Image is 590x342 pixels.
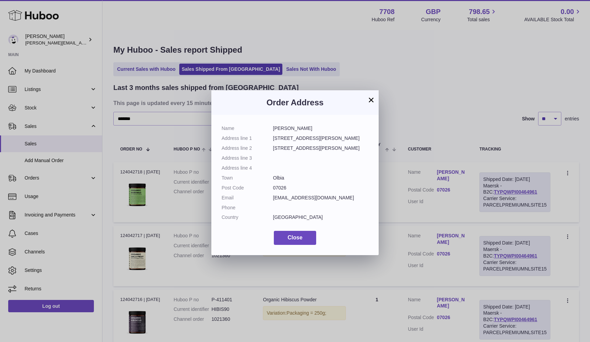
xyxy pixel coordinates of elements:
[222,185,273,191] dt: Post Code
[222,205,273,211] dt: Phone
[273,214,369,221] dd: [GEOGRAPHIC_DATA]
[222,195,273,201] dt: Email
[222,145,273,152] dt: Address line 2
[273,145,369,152] dd: [STREET_ADDRESS][PERSON_NAME]
[222,214,273,221] dt: Country
[222,175,273,181] dt: Town
[273,135,369,142] dd: [STREET_ADDRESS][PERSON_NAME]
[222,155,273,161] dt: Address line 3
[273,125,369,132] dd: [PERSON_NAME]
[222,135,273,142] dt: Address line 1
[222,165,273,171] dt: Address line 4
[273,195,369,201] dd: [EMAIL_ADDRESS][DOMAIN_NAME]
[367,96,375,104] button: ×
[274,231,316,245] button: Close
[287,235,303,240] span: Close
[222,97,368,108] h3: Order Address
[273,185,369,191] dd: 07026
[222,125,273,132] dt: Name
[273,175,369,181] dd: Olbia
